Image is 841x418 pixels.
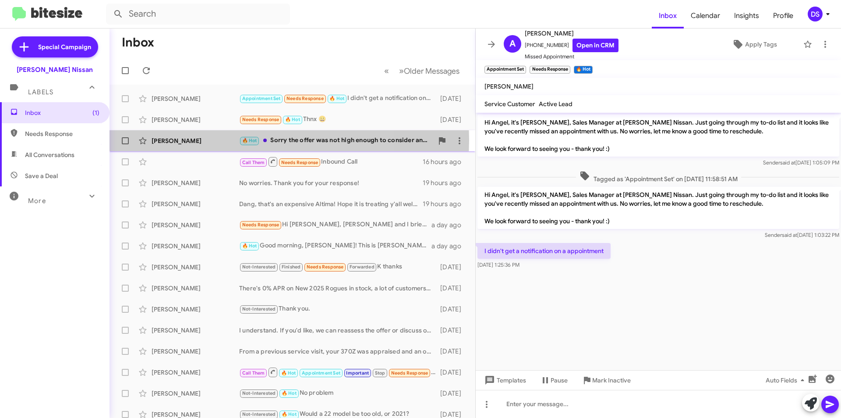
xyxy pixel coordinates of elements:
span: said at [780,159,795,166]
span: » [399,65,404,76]
div: [DATE] [436,347,468,356]
span: Finished [282,264,301,270]
span: Appointment Set [302,370,340,376]
div: [DATE] [436,263,468,272]
span: Not-Interested [242,264,276,270]
span: Not-Interested [242,306,276,312]
span: Needs Response [242,222,279,228]
span: Mark Inactive [592,372,631,388]
span: Needs Response [242,117,279,122]
span: Needs Response [391,370,428,376]
div: [DATE] [436,115,468,124]
span: 🔥 Hot [281,370,296,376]
div: [PERSON_NAME] [152,347,239,356]
a: Profile [766,3,800,29]
span: Call Them [242,160,265,165]
button: Apply Tags [709,36,799,52]
div: Thnx 😀 [239,114,436,125]
input: Search [106,4,290,25]
div: DS [808,7,823,21]
span: 🔥 Hot [285,117,300,122]
a: Calendar [684,3,727,29]
div: From a previous service visit, your 370Z was appraised and an offer for $14,760 to purchase it wa... [239,347,436,356]
span: Important [346,370,369,376]
div: [PERSON_NAME] [152,136,239,145]
div: [PERSON_NAME] [152,305,239,314]
span: Needs Response [307,264,344,270]
span: Auto Fields [766,372,808,388]
div: There's 0% APR on New 2025 Rogues in stock, a lot of customers that own a 22 model year have been... [239,284,436,293]
small: Needs Response [530,66,570,74]
span: Needs Response [25,129,99,138]
div: [PERSON_NAME] [152,326,239,335]
div: [PERSON_NAME] Nissan [17,65,93,74]
a: Inbox [652,3,684,29]
div: [DATE] [436,284,468,293]
div: [DATE] [436,368,468,377]
span: Insights [727,3,766,29]
span: Labels [28,88,53,96]
button: Auto Fields [759,372,815,388]
span: Tagged as 'Appointment Set' on [DATE] 11:58:51 AM [576,171,741,183]
button: Pause [533,372,575,388]
a: Special Campaign [12,36,98,57]
span: 🔥 Hot [242,243,257,249]
span: Save a Deal [25,171,58,180]
span: Missed Appointment [525,52,618,61]
div: [PERSON_NAME] [152,263,239,272]
span: Sender [DATE] 1:05:09 PM [763,159,839,166]
a: Open in CRM [572,39,618,52]
div: a day ago [431,221,468,229]
span: Older Messages [404,66,459,76]
div: [PERSON_NAME] [152,284,239,293]
p: Hi Angel, it's [PERSON_NAME], Sales Manager at [PERSON_NAME] Nissan. Just going through my to-do ... [477,114,839,157]
span: [PHONE_NUMBER] [525,39,618,52]
div: [PERSON_NAME] [152,200,239,208]
div: 19 hours ago [423,200,468,208]
p: Hi Angel, it's [PERSON_NAME], Sales Manager at [PERSON_NAME] Nissan. Just going through my to-do ... [477,187,839,229]
span: 🔥 Hot [282,390,297,396]
div: [DATE] [436,94,468,103]
button: Previous [379,62,394,80]
span: [PERSON_NAME] [525,28,618,39]
span: said at [782,232,797,238]
div: K thanks [239,262,436,272]
div: Dang, that's an expensive Altima! Hope it is treating y'all well. Thank you again for choosing to... [239,200,423,208]
div: Good morning, [PERSON_NAME]! This is [PERSON_NAME] again with [PERSON_NAME] Nissan. I apologize f... [239,241,431,251]
nav: Page navigation example [379,62,465,80]
div: [DATE] [436,326,468,335]
span: Templates [483,372,526,388]
div: I didn't get a notification on a appointment [239,93,436,104]
span: Needs Response [281,160,318,165]
span: Apply Tags [745,36,777,52]
div: [DATE] [436,305,468,314]
span: 🔥 Hot [329,96,344,101]
span: More [28,197,46,205]
div: [PERSON_NAME] [152,368,239,377]
div: No worries. Thank you for your response! [239,179,423,187]
div: [PERSON_NAME] [152,242,239,250]
span: Not-Interested [242,411,276,417]
button: Templates [476,372,533,388]
button: Next [394,62,465,80]
span: « [384,65,389,76]
div: That text sounds good if you can help out anyway yes [239,367,436,378]
span: Active Lead [539,100,572,108]
button: Mark Inactive [575,372,638,388]
span: Pause [551,372,568,388]
span: Call Them [242,370,265,376]
span: [DATE] 1:25:36 PM [477,261,519,268]
span: [PERSON_NAME] [484,82,534,90]
div: 16 hours ago [423,157,468,166]
div: Hi [PERSON_NAME], [PERSON_NAME] and I briefly reviewed our current payments on the 2024 Kicks. Un... [239,220,431,230]
span: Forwarded [347,263,376,272]
span: 🔥 Hot [282,411,297,417]
div: a day ago [431,242,468,250]
div: Inbound Call [239,156,423,167]
span: A [509,37,516,51]
div: Thank you. [239,304,436,314]
div: [PERSON_NAME] [152,179,239,187]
